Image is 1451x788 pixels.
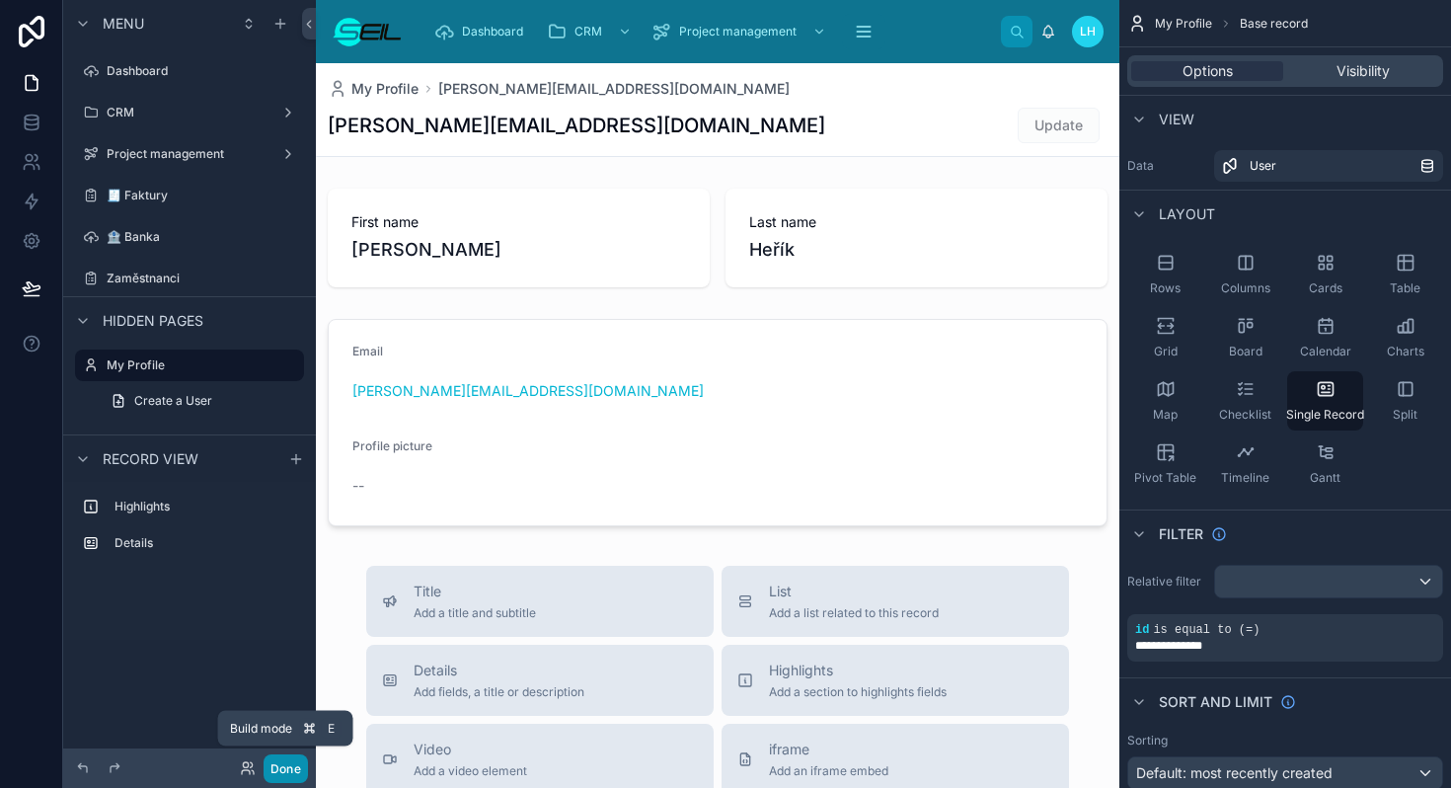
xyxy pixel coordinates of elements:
label: Sorting [1127,733,1168,749]
button: Pivot Table [1127,434,1203,494]
button: Split [1367,371,1443,431]
label: Project management [107,146,272,162]
button: Map [1127,371,1203,431]
button: Calendar [1287,308,1363,367]
span: Board [1229,344,1262,359]
label: 🧾 Faktury [107,188,300,203]
label: Zaměstnanci [107,271,300,286]
a: My Profile [75,350,304,381]
label: Data [1127,158,1206,174]
a: My Profile [328,79,419,99]
span: id [1135,623,1149,637]
a: Project management [646,14,836,49]
button: Table [1367,245,1443,304]
a: Zaměstnanci [75,263,304,294]
label: Dashboard [107,63,300,79]
span: Split [1393,407,1417,423]
a: CRM [541,14,642,49]
span: Checklist [1219,407,1271,423]
button: Timeline [1207,434,1283,494]
a: User [1214,150,1443,182]
span: LH [1080,24,1096,39]
span: Table [1390,280,1420,296]
span: Grid [1154,344,1178,359]
span: Columns [1221,280,1270,296]
span: Calendar [1300,344,1351,359]
button: Checklist [1207,371,1283,431]
span: E [324,721,340,737]
a: Project management [75,138,304,170]
span: Cards [1309,280,1342,296]
span: Rows [1150,280,1181,296]
span: Create a User [134,393,212,409]
span: Map [1153,407,1178,423]
span: is equal to (=) [1153,623,1260,637]
span: CRM [574,24,602,39]
span: Project management [679,24,797,39]
span: Layout [1159,204,1215,224]
img: App logo [332,16,403,47]
label: CRM [107,105,272,120]
span: View [1159,110,1194,129]
span: Base record [1240,16,1308,32]
a: [PERSON_NAME][EMAIL_ADDRESS][DOMAIN_NAME] [438,79,790,99]
a: Dashboard [428,14,537,49]
span: Options [1183,61,1233,81]
div: scrollable content [419,10,1001,53]
button: Rows [1127,245,1203,304]
a: Create a User [99,385,304,417]
span: Charts [1387,344,1424,359]
span: User [1250,158,1276,174]
button: Grid [1127,308,1203,367]
span: Timeline [1221,470,1269,486]
span: Hidden pages [103,311,203,331]
button: Board [1207,308,1283,367]
button: Done [264,754,308,783]
a: 🏦 Banka [75,221,304,253]
span: My Profile [1155,16,1212,32]
span: Visibility [1336,61,1390,81]
h1: [PERSON_NAME][EMAIL_ADDRESS][DOMAIN_NAME] [328,112,825,139]
label: Highlights [115,499,296,514]
a: Dashboard [75,55,304,87]
span: Filter [1159,524,1203,544]
label: My Profile [107,357,292,373]
button: Columns [1207,245,1283,304]
span: Pivot Table [1134,470,1196,486]
button: Charts [1367,308,1443,367]
button: Single Record [1287,371,1363,431]
span: Dashboard [462,24,523,39]
a: 🧾 Faktury [75,180,304,211]
label: Details [115,535,296,551]
a: CRM [75,97,304,128]
button: Gantt [1287,434,1363,494]
div: scrollable content [63,482,316,579]
span: Single Record [1286,407,1364,423]
span: Sort And Limit [1159,692,1272,712]
span: Gantt [1310,470,1340,486]
span: Menu [103,14,144,34]
span: My Profile [351,79,419,99]
label: Relative filter [1127,574,1206,590]
span: Record view [103,449,198,469]
button: Cards [1287,245,1363,304]
label: 🏦 Banka [107,229,300,245]
span: Build mode [230,721,292,737]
